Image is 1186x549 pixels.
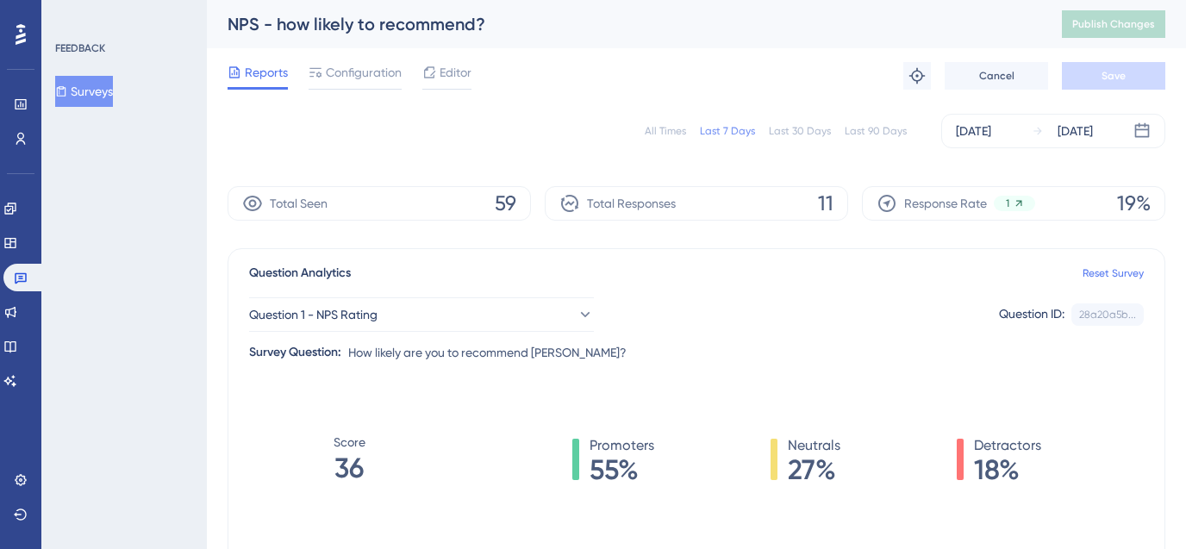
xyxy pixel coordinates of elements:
[245,62,288,83] span: Reports
[769,124,831,138] div: Last 30 Days
[974,435,1041,456] span: Detractors
[788,435,840,456] span: Neutrals
[326,62,402,83] span: Configuration
[228,12,1019,36] div: NPS - how likely to recommend?
[1006,197,1009,210] span: 1
[974,456,1041,483] span: 18%
[495,190,516,217] span: 59
[1117,190,1151,217] span: 19%
[788,456,840,483] span: 27%
[1079,308,1136,321] div: 28a20a5b...
[55,76,113,107] button: Surveys
[904,193,987,214] span: Response Rate
[1083,266,1144,280] a: Reset Survey
[334,452,364,484] tspan: 36
[249,342,341,363] div: Survey Question:
[956,121,991,141] div: [DATE]
[818,190,833,217] span: 11
[270,193,328,214] span: Total Seen
[249,263,351,284] span: Question Analytics
[1102,69,1126,83] span: Save
[945,62,1048,90] button: Cancel
[645,124,686,138] div: All Times
[1062,62,1165,90] button: Save
[334,435,365,449] tspan: Score
[249,304,378,325] span: Question 1 - NPS Rating
[590,456,654,483] span: 55%
[845,124,907,138] div: Last 90 Days
[590,435,654,456] span: Promoters
[1058,121,1093,141] div: [DATE]
[1072,17,1155,31] span: Publish Changes
[1062,10,1165,38] button: Publish Changes
[999,303,1064,326] div: Question ID:
[55,41,105,55] div: FEEDBACK
[979,69,1014,83] span: Cancel
[249,297,594,332] button: Question 1 - NPS Rating
[348,342,627,363] span: How likely are you to recommend [PERSON_NAME]?
[440,62,471,83] span: Editor
[587,193,676,214] span: Total Responses
[700,124,755,138] div: Last 7 Days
